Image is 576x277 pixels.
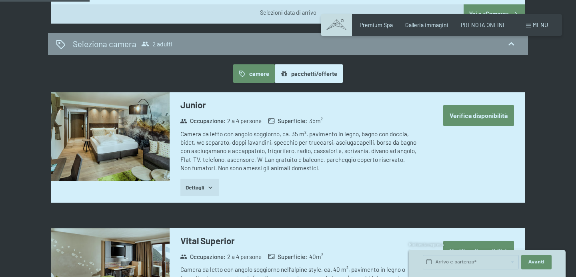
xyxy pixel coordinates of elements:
[309,117,323,125] span: 35 m²
[528,259,544,265] span: Avanti
[180,130,418,172] div: Camera da letto con angolo soggiorno, ca. 35 m², pavimento in legno, bagno con doccia, bidet, wc ...
[443,241,514,261] button: Verifica disponibilità
[461,22,506,28] a: PRENOTA ONLINE
[405,22,448,28] a: Galleria immagini
[533,22,548,28] span: Menu
[309,253,323,261] span: 40 m²
[464,4,525,24] button: Vai a «Camera»
[180,179,219,196] button: Dettagli
[180,117,226,125] strong: Occupazione :
[73,38,136,50] h2: Seleziona camera
[521,255,552,269] button: Avanti
[180,253,226,261] strong: Occupazione :
[443,105,514,126] button: Verifica disponibilità
[180,99,418,111] h3: Junior
[141,40,172,48] span: 2 adulti
[268,253,308,261] strong: Superficie :
[275,64,343,83] button: pacchetti/offerte
[360,22,393,28] a: Premium Spa
[260,9,316,17] div: Selezioni data di arrivo
[227,117,262,125] span: 2 a 4 persone
[227,253,262,261] span: 2 a 4 persone
[180,235,418,247] h3: Vital Superior
[51,92,170,181] img: mss_renderimg.php
[409,242,444,247] span: Richiesta express
[233,64,275,83] button: camere
[268,117,308,125] strong: Superficie :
